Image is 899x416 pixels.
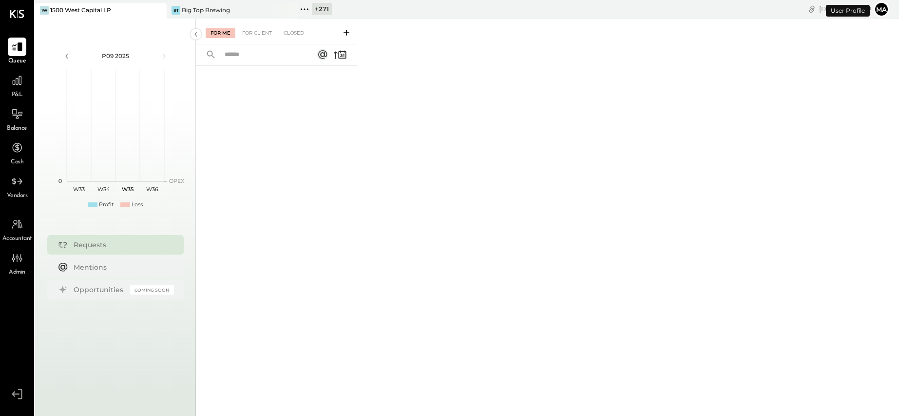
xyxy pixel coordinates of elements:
div: For Me [206,28,235,38]
text: 0 [58,178,62,184]
div: Closed [279,28,309,38]
span: Vendors [7,192,28,200]
div: Coming Soon [130,285,174,295]
div: Opportunities [74,285,125,295]
div: + 271 [312,3,332,15]
div: P09 2025 [74,52,157,60]
a: Balance [0,105,34,133]
div: Mentions [74,262,169,272]
span: P&L [12,91,23,99]
div: Big Top Brewing [182,6,230,14]
a: Cash [0,139,34,167]
text: W36 [146,186,158,193]
text: W34 [97,186,110,193]
div: Requests [74,240,169,250]
div: [DATE] [819,4,871,14]
div: BT [172,6,180,15]
div: User Profile [826,5,870,17]
a: Vendors [0,172,34,200]
a: Queue [0,38,34,66]
div: Loss [132,201,143,209]
a: P&L [0,71,34,99]
div: copy link [807,4,817,14]
text: OPEX [169,178,185,184]
text: W33 [73,186,85,193]
span: Balance [7,124,27,133]
span: Queue [8,57,26,66]
span: Cash [11,158,23,167]
span: Admin [9,268,25,277]
a: Admin [0,249,34,277]
button: MA [874,1,889,17]
div: For Client [237,28,277,38]
div: 1500 West Capital LP [50,6,111,14]
div: Profit [99,201,114,209]
span: Accountant [2,235,32,243]
text: W35 [122,186,134,193]
div: 1W [40,6,49,15]
a: Accountant [0,215,34,243]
